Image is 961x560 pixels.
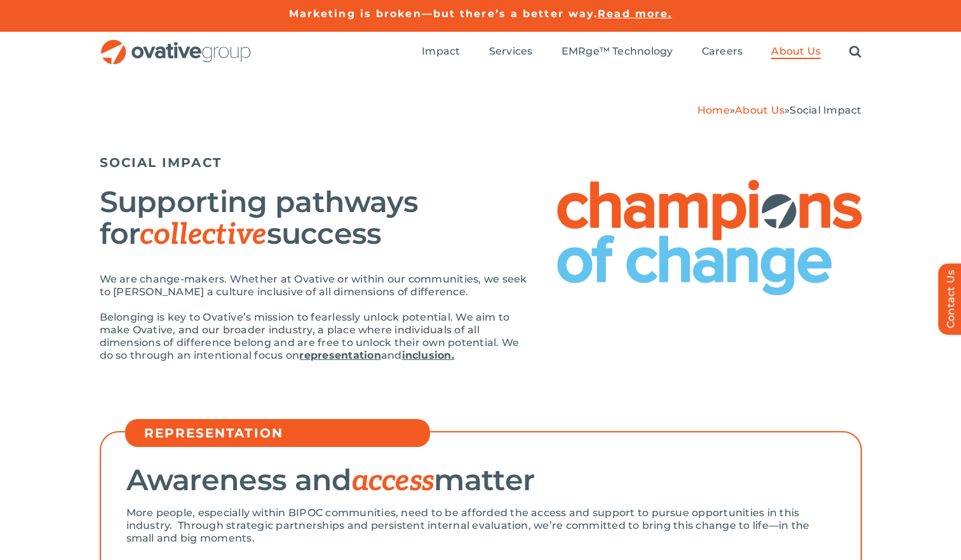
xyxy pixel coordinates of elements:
h5: REPRESENTATION [144,425,424,441]
span: and [381,349,402,361]
span: EMRge™ Technology [561,45,673,58]
p: Belonging is key to Ovative’s mission to fearlessly unlock potential. We aim to make Ovative, and... [100,311,532,362]
span: Careers [702,45,743,58]
span: Services [489,45,533,58]
a: inclusion. [402,349,454,361]
h5: SOCIAL IMPACT [100,155,862,170]
a: Read more. [598,8,672,20]
nav: Menu [422,32,861,72]
a: About Us [735,104,784,116]
span: » » [697,104,862,116]
p: More people, especially within BIPOC communities, need to be afforded the access and support to p... [126,507,835,545]
a: About Us [771,45,821,59]
p: We are change-makers. Whether at Ovative or within our communities, we seek to [PERSON_NAME] a cu... [100,273,532,298]
a: OG_Full_horizontal_RGB [100,38,252,50]
a: EMRge™ Technology [561,45,673,59]
span: About Us [771,45,821,58]
a: Careers [702,45,743,59]
a: Impact [422,45,460,59]
span: Social Impact [790,104,861,116]
h2: Supporting pathways for success [100,186,532,251]
img: Social Impact – Champions of Change Logo [557,180,862,295]
span: Impact [422,45,460,58]
a: Search [849,45,861,59]
a: Services [489,45,533,59]
a: Home [697,104,730,116]
span: collective [140,217,266,253]
a: Marketing is broken—but there’s a better way. [289,8,598,20]
h2: Awareness and matter [126,464,835,497]
span: access [352,463,434,499]
a: representation [299,349,380,361]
